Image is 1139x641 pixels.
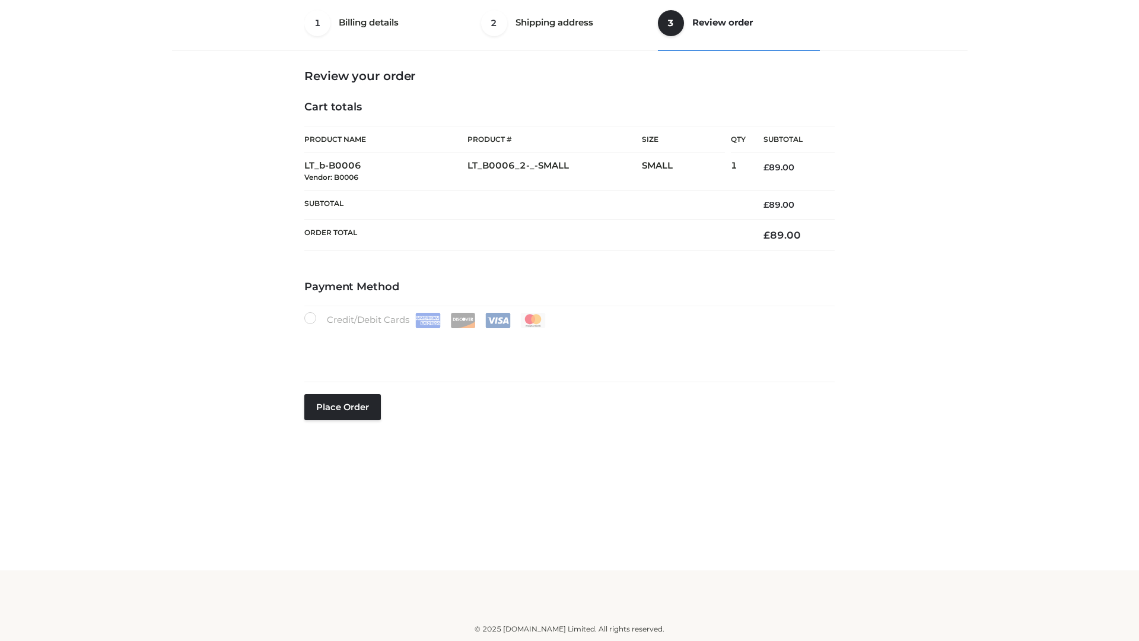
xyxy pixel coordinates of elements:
img: Visa [485,313,511,328]
th: Subtotal [304,190,746,219]
button: Place order [304,394,381,420]
span: £ [763,199,769,210]
h4: Cart totals [304,101,835,114]
th: Product Name [304,126,467,153]
th: Product # [467,126,642,153]
h4: Payment Method [304,281,835,294]
bdi: 89.00 [763,162,794,173]
div: © 2025 [DOMAIN_NAME] Limited. All rights reserved. [176,623,963,635]
label: Credit/Debit Cards [304,312,547,328]
th: Order Total [304,220,746,251]
th: Qty [731,126,746,153]
small: Vendor: B0006 [304,173,358,182]
th: Size [642,126,725,153]
td: SMALL [642,153,731,191]
bdi: 89.00 [763,229,801,241]
td: 1 [731,153,746,191]
img: Mastercard [520,313,546,328]
td: LT_B0006_2-_-SMALL [467,153,642,191]
td: LT_b-B0006 [304,153,467,191]
th: Subtotal [746,126,835,153]
img: Amex [415,313,441,328]
img: Discover [450,313,476,328]
span: £ [763,229,770,241]
h3: Review your order [304,69,835,83]
span: £ [763,162,769,173]
iframe: Secure payment input frame [302,326,832,369]
bdi: 89.00 [763,199,794,210]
